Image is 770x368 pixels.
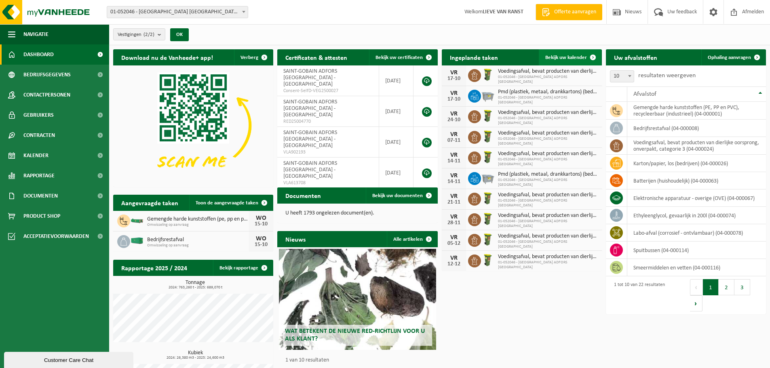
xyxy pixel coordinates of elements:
[552,8,598,16] span: Offerte aanvragen
[366,187,437,204] a: Bekijk uw documenten
[23,65,71,85] span: Bedrijfsgegevens
[446,193,462,200] div: VR
[446,76,462,82] div: 17-10
[498,254,598,260] span: Voedingsafval, bevat producten van dierlijke oorsprong, onverpakt, categorie 3
[498,240,598,249] span: 01-052046 - [GEOGRAPHIC_DATA] ADFORS [GEOGRAPHIC_DATA]
[701,49,765,65] a: Ophaling aanvragen
[627,137,766,155] td: voedingsafval, bevat producten van dierlijke oorsprong, onverpakt, categorie 3 (04-000024)
[498,116,598,126] span: 01-052046 - [GEOGRAPHIC_DATA] ADFORS [GEOGRAPHIC_DATA]
[196,200,258,206] span: Toon de aangevraagde taken
[446,172,462,179] div: VR
[481,130,495,143] img: WB-0060-HPE-GN-50
[23,226,89,246] span: Acceptatievoorwaarden
[446,158,462,164] div: 14-11
[627,242,766,259] td: spuitbussen (04-000114)
[481,109,495,123] img: WB-0060-HPE-GN-50
[498,198,598,208] span: 01-052046 - [GEOGRAPHIC_DATA] ADFORS [GEOGRAPHIC_DATA]
[23,206,60,226] span: Product Shop
[283,68,337,87] span: SAINT-GOBAIN ADFORS [GEOGRAPHIC_DATA] - [GEOGRAPHIC_DATA]
[446,261,462,267] div: 12-12
[498,260,598,270] span: 01-052046 - [GEOGRAPHIC_DATA] ADFORS [GEOGRAPHIC_DATA]
[498,219,598,229] span: 01-052046 - [GEOGRAPHIC_DATA] ADFORS [GEOGRAPHIC_DATA]
[130,217,144,224] img: HK-XC-10-GN-00
[372,193,423,198] span: Bekijk uw documenten
[610,278,665,312] div: 1 tot 10 van 22 resultaten
[545,55,587,60] span: Bekijk uw kalender
[107,6,248,18] span: 01-052046 - SAINT-GOBAIN ADFORS BELGIUM - BUGGENHOUT
[498,151,598,157] span: Voedingsafval, bevat producten van dierlijke oorsprong, onverpakt, categorie 3
[117,356,273,360] span: 2024: 26,380 m3 - 2025: 24,600 m3
[734,279,750,295] button: 3
[498,89,598,95] span: Pmd (plastiek, metaal, drankkartons) (bedrijven)
[498,137,598,146] span: 01-052046 - [GEOGRAPHIC_DATA] ADFORS [GEOGRAPHIC_DATA]
[130,237,144,244] img: HK-XC-40-GN-00
[446,117,462,123] div: 24-10
[23,145,49,166] span: Kalender
[606,49,665,65] h2: Uw afvalstoffen
[213,260,272,276] a: Bekijk rapportage
[147,223,249,227] span: Omwisseling op aanvraag
[481,233,495,246] img: WB-0060-HPE-GN-50
[481,88,495,102] img: WB-2500-GAL-GY-01
[498,233,598,240] span: Voedingsafval, bevat producten van dierlijke oorsprong, onverpakt, categorie 3
[23,105,54,125] span: Gebruikers
[446,241,462,246] div: 05-12
[690,295,702,311] button: Next
[498,75,598,84] span: 01-052046 - [GEOGRAPHIC_DATA] ADFORS [GEOGRAPHIC_DATA]
[446,69,462,76] div: VR
[379,158,414,188] td: [DATE]
[627,102,766,120] td: gemengde harde kunststoffen (PE, PP en PVC), recycleerbaar (industrieel) (04-000001)
[283,130,337,149] span: SAINT-GOBAIN ADFORS [GEOGRAPHIC_DATA] - [GEOGRAPHIC_DATA]
[283,149,372,156] span: VLA902193
[536,4,602,20] a: Offerte aanvragen
[446,111,462,117] div: VR
[627,259,766,276] td: smeermiddelen en vetten (04-000116)
[481,212,495,226] img: WB-0060-HPE-GN-50
[117,280,273,290] h3: Tonnage
[23,44,54,65] span: Dashboard
[253,221,269,227] div: 15-10
[285,328,425,342] span: Wat betekent de nieuwe RED-richtlijn voor u als klant?
[498,192,598,198] span: Voedingsafval, bevat producten van dierlijke oorsprong, onverpakt, categorie 3
[118,29,154,41] span: Vestigingen
[277,231,314,247] h2: Nieuws
[498,95,598,105] span: 01-052046 - [GEOGRAPHIC_DATA] ADFORS [GEOGRAPHIC_DATA]
[498,178,598,187] span: 01-052046 - [GEOGRAPHIC_DATA] ADFORS [GEOGRAPHIC_DATA]
[446,179,462,185] div: 14-11
[481,253,495,267] img: WB-0060-HPE-GN-50
[283,180,372,186] span: VLA613708
[498,68,598,75] span: Voedingsafval, bevat producten van dierlijke oorsprong, onverpakt, categorie 3
[147,216,249,223] span: Gemengde harde kunststoffen (pe, pp en pvc), recycleerbaar (industrieel)
[446,90,462,97] div: VR
[117,286,273,290] span: 2024: 763,260 t - 2025: 689,070 t
[638,72,696,79] label: resultaten weergeven
[610,70,634,82] span: 10
[703,279,719,295] button: 1
[23,166,55,186] span: Rapportage
[481,68,495,82] img: WB-0060-HPE-GN-50
[23,24,49,44] span: Navigatie
[708,55,751,60] span: Ophaling aanvragen
[234,49,272,65] button: Verberg
[379,65,414,96] td: [DATE]
[113,195,186,210] h2: Aangevraagde taken
[539,49,601,65] a: Bekijk uw kalender
[481,150,495,164] img: WB-0060-HPE-GN-50
[446,220,462,226] div: 28-11
[627,224,766,242] td: labo-afval (corrosief - ontvlambaar) (04-000078)
[627,207,766,224] td: ethyleenglycol, gevaarlijk in 200l (04-000074)
[285,357,433,363] p: 1 van 10 resultaten
[498,130,598,137] span: Voedingsafval, bevat producten van dierlijke oorsprong, onverpakt, categorie 3
[442,49,506,65] h2: Ingeplande taken
[387,231,437,247] a: Alle artikelen
[147,237,249,243] span: Bedrijfsrestafval
[379,96,414,127] td: [DATE]
[446,200,462,205] div: 21-11
[277,187,329,203] h2: Documenten
[446,214,462,220] div: VR
[446,97,462,102] div: 17-10
[253,236,269,242] div: WO
[719,279,734,295] button: 2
